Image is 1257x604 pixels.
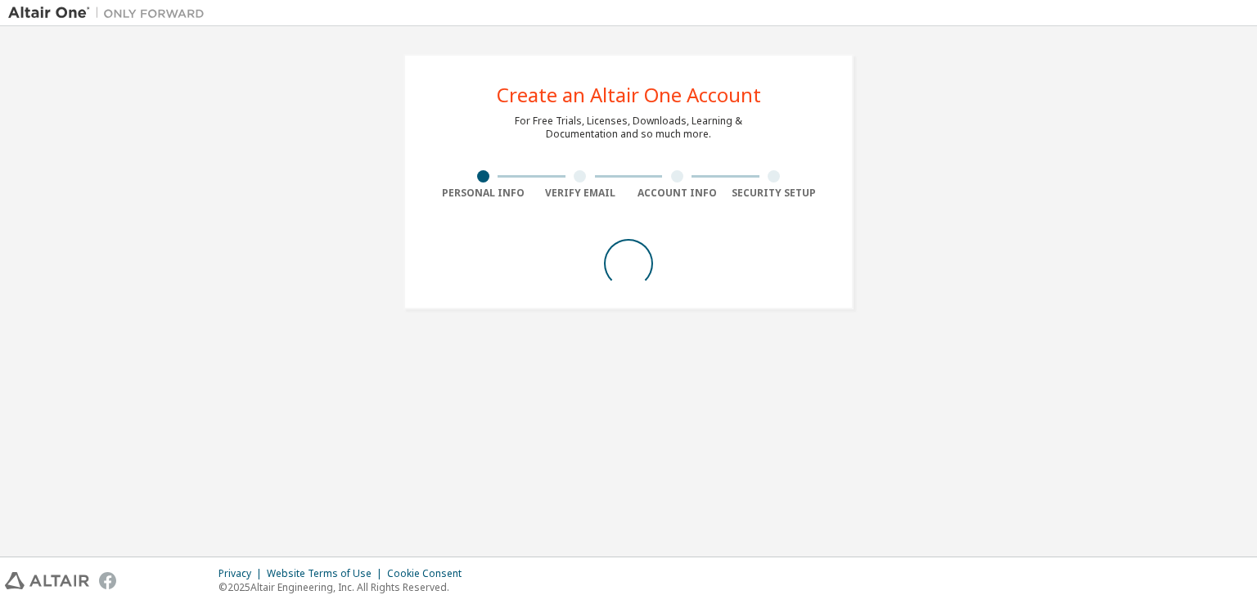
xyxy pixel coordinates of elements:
[497,85,761,105] div: Create an Altair One Account
[726,187,823,200] div: Security Setup
[532,187,629,200] div: Verify Email
[435,187,532,200] div: Personal Info
[99,572,116,589] img: facebook.svg
[515,115,742,141] div: For Free Trials, Licenses, Downloads, Learning & Documentation and so much more.
[5,572,89,589] img: altair_logo.svg
[219,580,471,594] p: © 2025 Altair Engineering, Inc. All Rights Reserved.
[8,5,213,21] img: Altair One
[628,187,726,200] div: Account Info
[387,567,471,580] div: Cookie Consent
[267,567,387,580] div: Website Terms of Use
[219,567,267,580] div: Privacy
